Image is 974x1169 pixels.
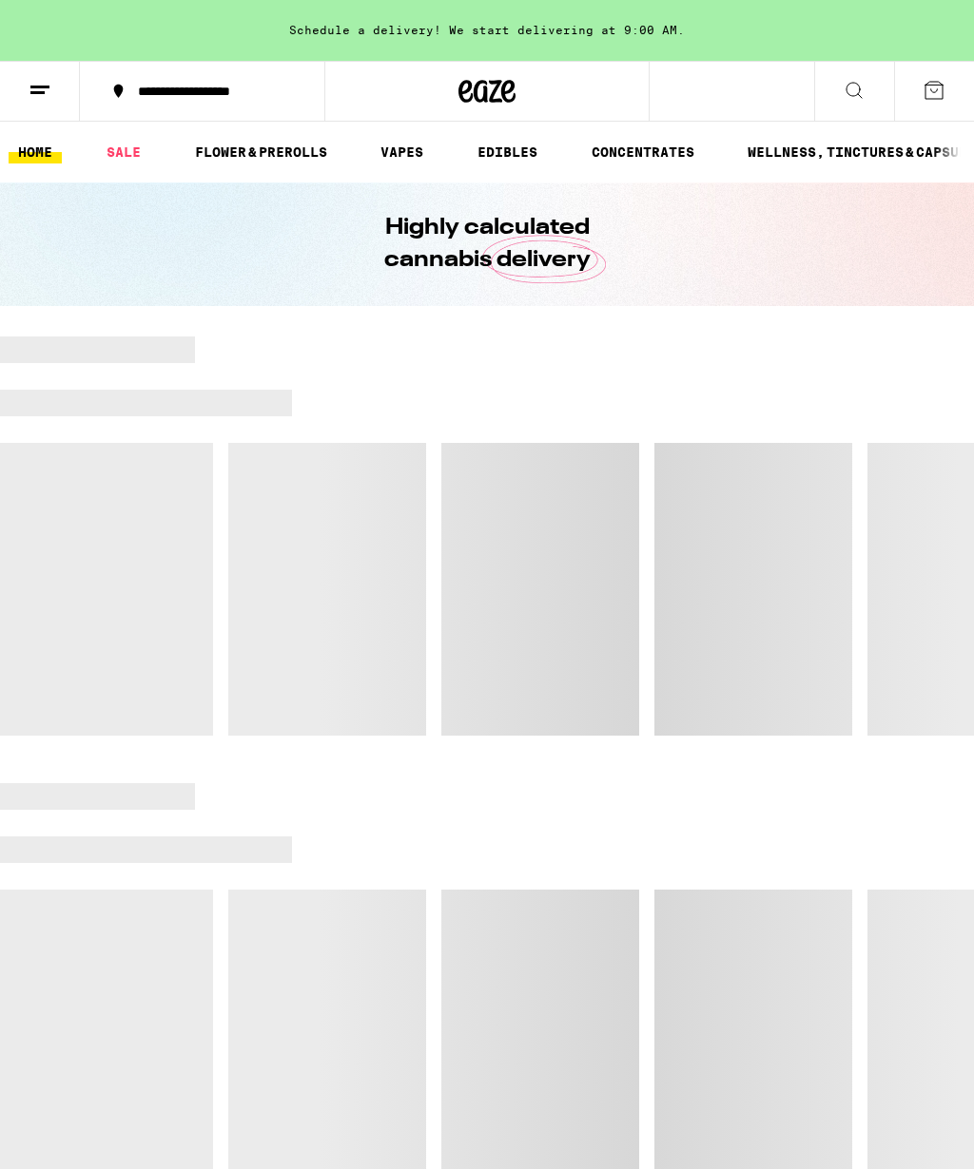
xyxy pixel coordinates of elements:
a: EDIBLES [468,141,547,163]
h1: Highly calculated cannabis delivery [330,212,644,277]
a: FLOWER & PREROLLS [185,141,337,163]
a: VAPES [371,141,433,163]
a: SALE [97,141,150,163]
a: HOME [9,141,62,163]
a: CONCENTRATES [582,141,704,163]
